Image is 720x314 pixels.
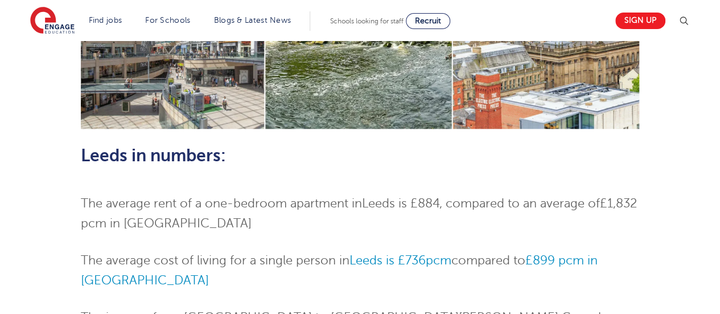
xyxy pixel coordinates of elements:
[362,197,439,210] span: Leeds is £884
[145,16,190,25] a: For Schools
[451,254,525,267] span: compared to
[214,16,291,25] a: Blogs & Latest News
[349,254,426,267] a: Leeds is £736
[81,197,362,210] span: The average rent of a one-bedroom apartment in
[89,16,122,25] a: Find jobs
[81,254,598,287] a: £899 pcm in [GEOGRAPHIC_DATA]
[81,254,349,267] span: The average cost of living for a single person in
[615,13,665,29] a: Sign up
[406,13,450,29] a: Recruit
[415,17,441,25] span: Recruit
[81,197,637,230] span: £1,832 pcm in [GEOGRAPHIC_DATA]
[426,254,451,267] a: pcm
[439,197,600,210] span: , compared to an average of
[330,17,404,25] span: Schools looking for staff
[81,146,226,165] span: Leeds in numbers:
[30,7,75,35] img: Engage Education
